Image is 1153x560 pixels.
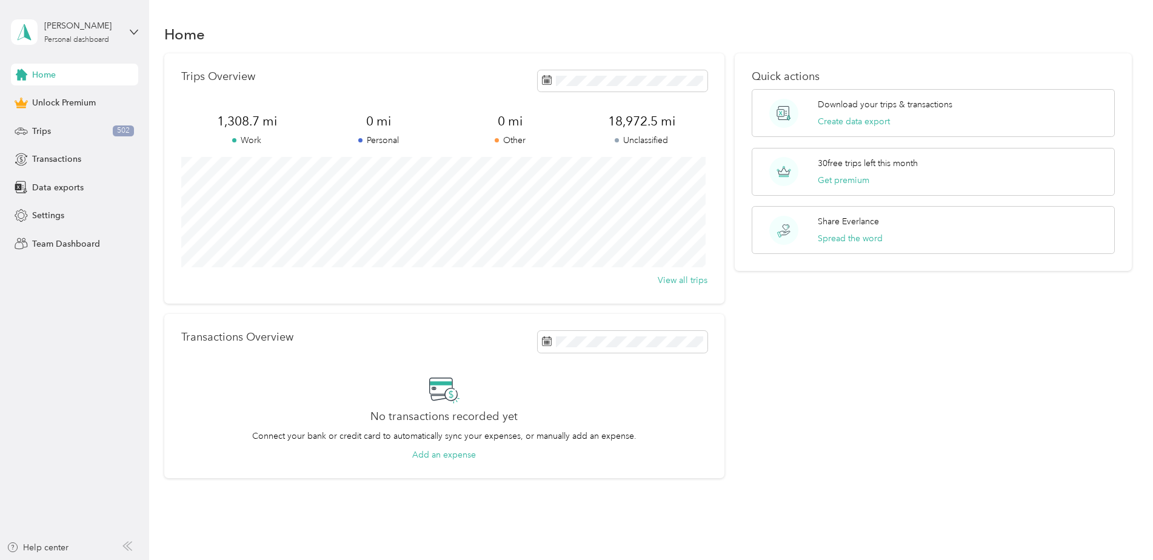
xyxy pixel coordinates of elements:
p: Personal [313,134,444,147]
button: Spread the word [818,232,883,245]
div: [PERSON_NAME] [44,19,120,32]
button: View all trips [658,274,707,287]
span: Transactions [32,153,81,165]
span: 18,972.5 mi [576,113,707,130]
p: Download your trips & transactions [818,98,952,111]
span: 0 mi [313,113,444,130]
p: Share Everlance [818,215,879,228]
button: Add an expense [412,448,476,461]
button: Create data export [818,115,890,128]
span: 502 [113,125,134,136]
p: Work [181,134,313,147]
span: Unlock Premium [32,96,96,109]
p: 30 free trips left this month [818,157,918,170]
div: Personal dashboard [44,36,109,44]
p: Trips Overview [181,70,255,83]
h2: No transactions recorded yet [370,410,518,423]
p: Unclassified [576,134,707,147]
h1: Home [164,28,205,41]
p: Transactions Overview [181,331,293,344]
span: Settings [32,209,64,222]
button: Get premium [818,174,869,187]
span: 1,308.7 mi [181,113,313,130]
button: Help center [7,541,69,554]
iframe: Everlance-gr Chat Button Frame [1085,492,1153,560]
p: Connect your bank or credit card to automatically sync your expenses, or manually add an expense. [252,430,637,442]
span: Trips [32,125,51,138]
p: Quick actions [752,70,1115,83]
span: Home [32,68,56,81]
span: Data exports [32,181,84,194]
p: Other [444,134,576,147]
span: Team Dashboard [32,238,100,250]
span: 0 mi [444,113,576,130]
